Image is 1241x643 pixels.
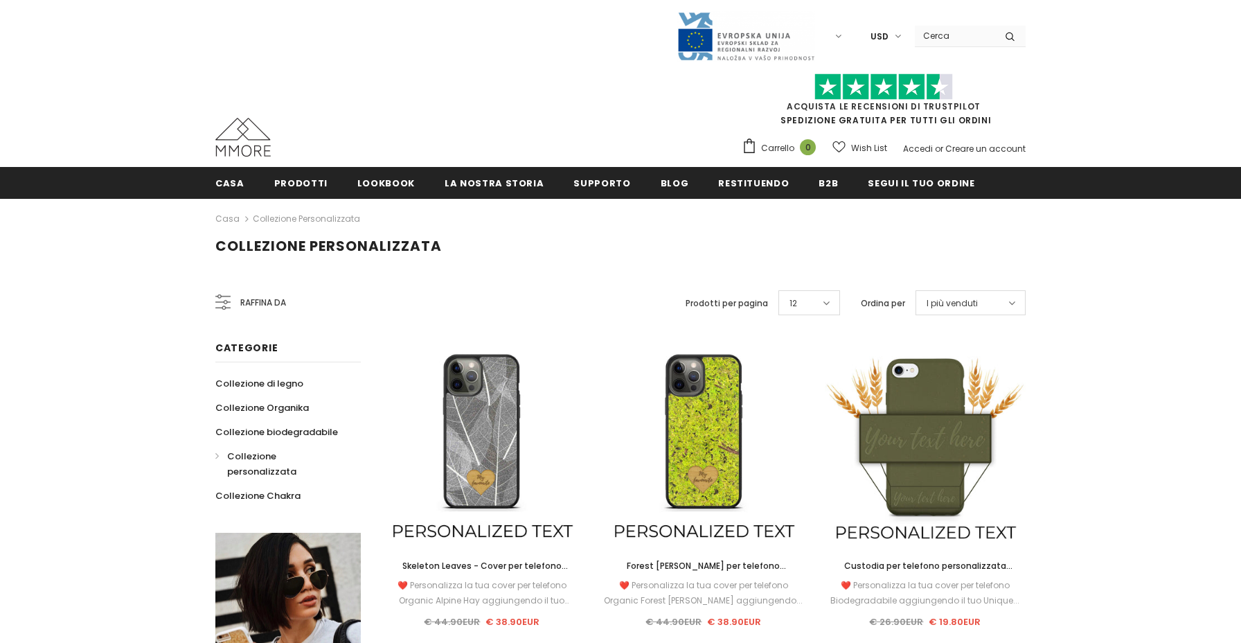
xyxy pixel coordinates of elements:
[603,558,804,574] a: Forest [PERSON_NAME] per telefono personalizzata - Regalo personalizzato
[742,80,1026,126] span: SPEDIZIONE GRATUITA PER TUTTI GLI ORDINI
[215,177,244,190] span: Casa
[789,297,797,310] span: 12
[861,297,905,310] label: Ordina per
[787,100,981,112] a: Acquista le recensioni di TrustPilot
[645,615,702,628] span: € 44.90EUR
[485,615,539,628] span: € 38.90EUR
[819,177,838,190] span: B2B
[215,444,346,484] a: Collezione personalizzata
[215,396,309,420] a: Collezione Organika
[215,341,278,355] span: Categorie
[573,167,630,198] a: supporto
[573,177,630,190] span: supporto
[844,560,1012,587] span: Custodia per telefono personalizzata biodegradabile - Verde oliva
[445,177,544,190] span: La nostra storia
[819,167,838,198] a: B2B
[215,489,301,502] span: Collezione Chakra
[215,484,301,508] a: Collezione Chakra
[718,177,789,190] span: Restituendo
[424,615,480,628] span: € 44.90EUR
[215,167,244,198] a: Casa
[619,560,788,587] span: Forest [PERSON_NAME] per telefono personalizzata - Regalo personalizzato
[871,30,889,44] span: USD
[215,211,240,227] a: Casa
[868,177,974,190] span: Segui il tuo ordine
[661,177,689,190] span: Blog
[800,139,816,155] span: 0
[718,167,789,198] a: Restituendo
[686,297,768,310] label: Prodotti per pagina
[945,143,1026,155] a: Creare un account
[851,141,887,155] span: Wish List
[215,118,271,157] img: Casi MMORE
[215,401,309,414] span: Collezione Organika
[215,425,338,439] span: Collezione biodegradabile
[445,167,544,198] a: La nostra storia
[832,136,887,160] a: Wish List
[357,177,415,190] span: Lookbook
[677,30,815,42] a: Javni Razpis
[814,73,953,100] img: Fidati di Pilot Stars
[274,167,328,198] a: Prodotti
[869,615,923,628] span: € 26.90EUR
[661,167,689,198] a: Blog
[903,143,933,155] a: Accedi
[253,213,360,224] a: Collezione personalizzata
[825,558,1026,574] a: Custodia per telefono personalizzata biodegradabile - Verde oliva
[215,371,303,396] a: Collezione di legno
[215,420,338,444] a: Collezione biodegradabile
[398,560,568,587] span: Skeleton Leaves - Cover per telefono personalizzata - Regalo personalizzato
[707,615,761,628] span: € 38.90EUR
[915,26,994,46] input: Search Site
[382,578,582,608] div: ❤️ Personalizza la tua cover per telefono Organic Alpine Hay aggiungendo il tuo Unique...
[761,141,794,155] span: Carrello
[274,177,328,190] span: Prodotti
[215,236,442,256] span: Collezione personalizzata
[603,578,804,608] div: ❤️ Personalizza la tua cover per telefono Organic Forest [PERSON_NAME] aggiungendo...
[825,578,1026,608] div: ❤️ Personalizza la tua cover per telefono Biodegradabile aggiungendo il tuo Unique...
[742,138,823,159] a: Carrello 0
[357,167,415,198] a: Lookbook
[929,615,981,628] span: € 19.80EUR
[927,297,978,310] span: I più venduti
[935,143,943,155] span: or
[382,558,582,574] a: Skeleton Leaves - Cover per telefono personalizzata - Regalo personalizzato
[240,295,286,310] span: Raffina da
[215,377,303,390] span: Collezione di legno
[677,11,815,62] img: Javni Razpis
[868,167,974,198] a: Segui il tuo ordine
[227,450,296,478] span: Collezione personalizzata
